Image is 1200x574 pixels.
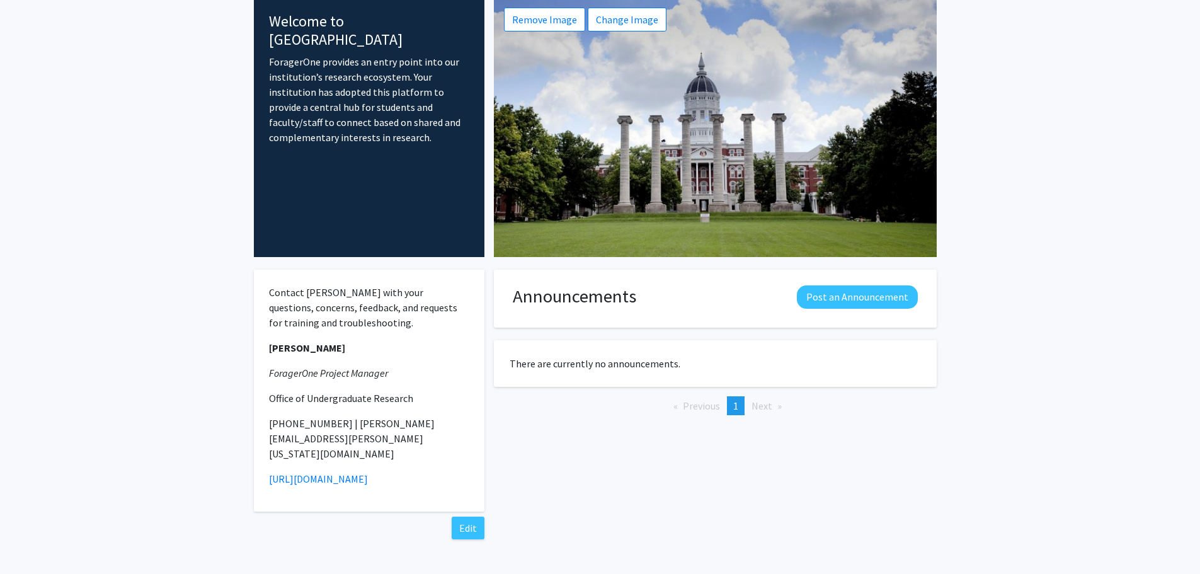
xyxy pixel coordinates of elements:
[269,473,368,485] a: [URL][DOMAIN_NAME]
[269,54,470,145] p: ForagerOne provides an entry point into our institution’s research ecosystem. Your institution ha...
[452,517,484,539] button: Edit
[504,8,585,32] button: Remove Image
[797,285,918,309] button: Post an Announcement
[269,342,345,354] strong: [PERSON_NAME]
[510,356,921,371] p: There are currently no announcements.
[588,8,666,32] button: Change Image
[683,399,720,412] span: Previous
[733,399,738,412] span: 1
[269,416,470,461] p: [PHONE_NUMBER] | [PERSON_NAME][EMAIL_ADDRESS][PERSON_NAME][US_STATE][DOMAIN_NAME]
[751,399,772,412] span: Next
[494,396,937,415] ul: Pagination
[269,13,470,49] h4: Welcome to [GEOGRAPHIC_DATA]
[513,285,636,307] h1: Announcements
[9,517,54,565] iframe: Chat
[269,367,388,379] em: ForagerOne Project Manager
[269,391,470,406] p: Office of Undergraduate Research
[269,285,470,330] p: Contact [PERSON_NAME] with your questions, concerns, feedback, and requests for training and trou...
